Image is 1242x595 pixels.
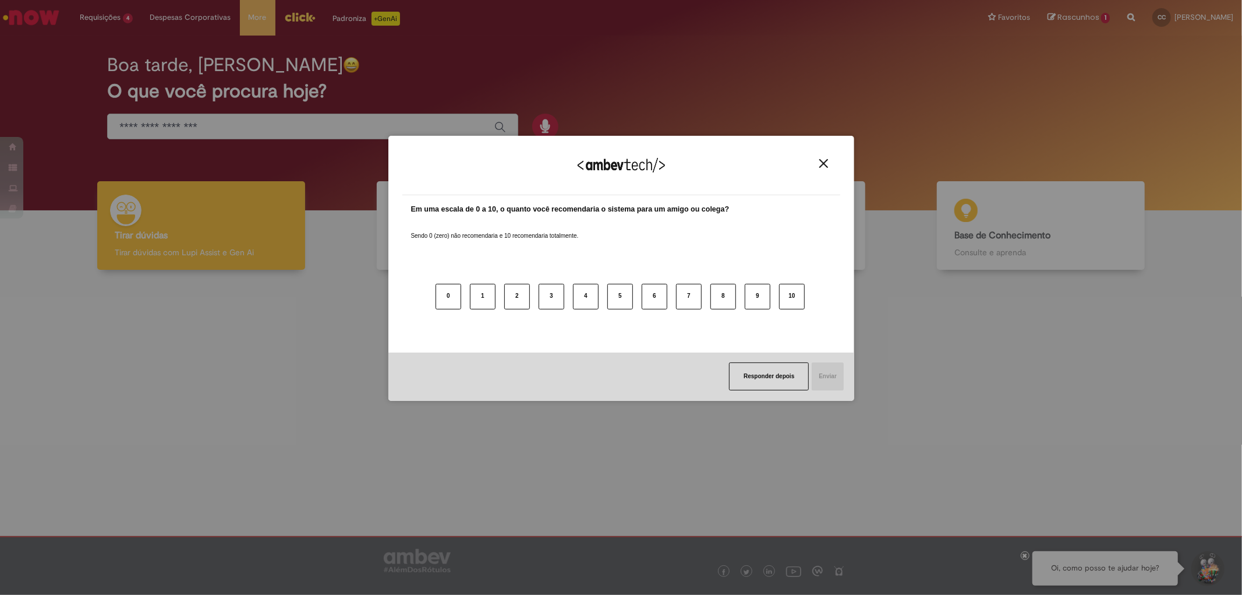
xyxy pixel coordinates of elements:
[676,284,702,309] button: 7
[745,284,770,309] button: 9
[411,218,579,240] label: Sendo 0 (zero) não recomendaria e 10 recomendaria totalmente.
[816,159,831,168] button: Close
[710,284,736,309] button: 8
[779,284,805,309] button: 10
[539,284,564,309] button: 3
[504,284,530,309] button: 2
[411,204,730,215] label: Em uma escala de 0 a 10, o quanto você recomendaria o sistema para um amigo ou colega?
[642,284,667,309] button: 6
[607,284,633,309] button: 5
[470,284,496,309] button: 1
[819,159,828,168] img: Close
[729,362,809,390] button: Responder depois
[578,158,665,172] img: Logo Ambevtech
[573,284,599,309] button: 4
[436,284,461,309] button: 0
